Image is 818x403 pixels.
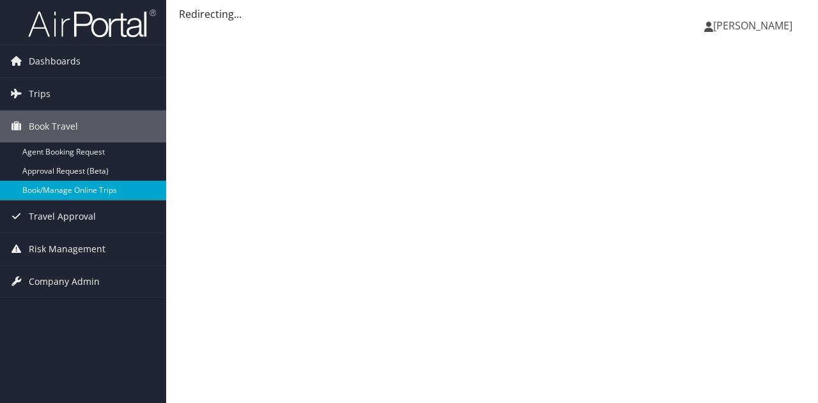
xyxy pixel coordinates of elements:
img: airportal-logo.png [28,8,156,38]
span: Risk Management [29,233,105,265]
span: Travel Approval [29,201,96,232]
span: Company Admin [29,266,100,298]
a: [PERSON_NAME] [704,6,805,45]
span: Trips [29,78,50,110]
span: [PERSON_NAME] [713,19,792,33]
span: Dashboards [29,45,81,77]
div: Redirecting... [179,6,805,22]
span: Book Travel [29,110,78,142]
